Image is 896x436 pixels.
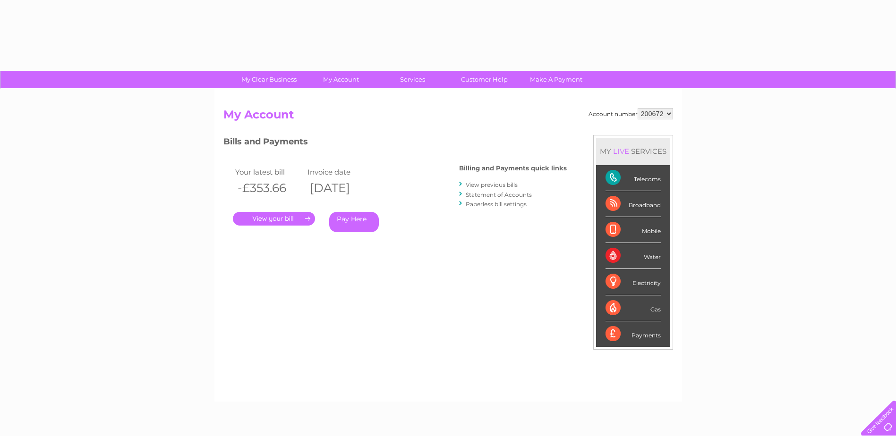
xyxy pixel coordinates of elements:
[233,166,306,178] td: Your latest bill
[445,71,523,88] a: Customer Help
[223,108,673,126] h2: My Account
[606,191,661,217] div: Broadband
[459,165,567,172] h4: Billing and Payments quick links
[606,321,661,347] div: Payments
[374,71,452,88] a: Services
[466,201,527,208] a: Paperless bill settings
[517,71,595,88] a: Make A Payment
[606,295,661,321] div: Gas
[233,178,306,198] th: -£353.66
[302,71,380,88] a: My Account
[466,191,532,198] a: Statement of Accounts
[596,138,670,165] div: MY SERVICES
[230,71,308,88] a: My Clear Business
[606,269,661,295] div: Electricity
[223,135,567,151] h3: Bills and Payments
[233,212,315,226] a: .
[589,108,673,119] div: Account number
[305,178,378,198] th: [DATE]
[606,243,661,269] div: Water
[606,217,661,243] div: Mobile
[329,212,379,232] a: Pay Here
[305,166,378,178] td: Invoice date
[466,181,518,188] a: View previous bills
[606,165,661,191] div: Telecoms
[611,147,631,156] div: LIVE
